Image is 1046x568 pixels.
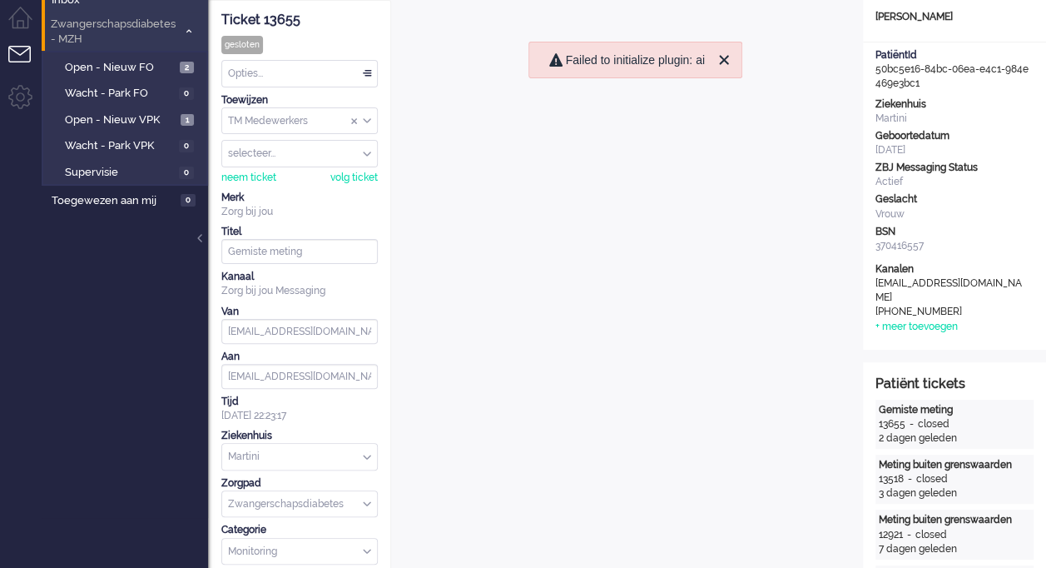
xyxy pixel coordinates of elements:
[8,7,46,44] li: Dashboard menu
[221,395,378,423] div: [DATE] 22:23:17
[875,277,1025,305] div: [EMAIL_ADDRESS][DOMAIN_NAME]
[221,476,378,491] div: Zorgpad
[221,429,378,443] div: Ziekenhuis
[221,395,378,409] div: Tijd
[221,225,378,239] div: Titel
[330,171,378,185] div: volg ticket
[879,542,1030,556] div: 7 dagen geleden
[221,284,378,298] div: Zorg bij jou Messaging
[875,207,1034,222] div: Vrouw
[179,140,194,152] span: 0
[710,46,738,74] button: Close
[879,528,903,542] div: 12921
[48,136,206,154] a: Wacht - Park VPK 0
[903,528,915,542] div: -
[879,431,1030,446] div: 2 dagen geleden
[916,472,948,486] div: closed
[8,46,46,83] li: Tickets menu
[875,129,1034,143] div: Geboortedatum
[221,93,378,107] div: Toewijzen
[875,143,1034,157] div: [DATE]
[875,97,1034,112] div: Ziekenhuis
[181,114,194,127] span: 1
[48,162,206,181] a: Supervisie 0
[904,472,916,486] div: -
[221,350,378,364] div: Aan
[48,17,177,47] span: Zwangerschapsdiabetes - MZH
[566,53,705,67] p: Failed to initialize plugin: ai
[875,375,1034,394] div: Patiënt tickets
[875,320,958,334] div: + meer toevoegen
[863,10,1046,24] div: [PERSON_NAME]
[875,161,1034,175] div: ZBJ Messaging Status
[7,7,442,36] body: Rich Text Area. Press ALT-0 for help.
[879,403,1030,417] div: Gemiste meting
[915,528,947,542] div: closed
[48,83,206,102] a: Wacht - Park FO 0
[879,458,1030,472] div: Meting buiten grenswaarden
[180,62,194,74] span: 2
[221,36,263,54] div: gesloten
[221,305,378,319] div: Van
[875,175,1034,189] div: Actief
[221,191,378,205] div: Merk
[221,205,378,219] div: Zorg bij jou
[918,417,949,431] div: closed
[181,194,196,207] span: 0
[48,191,208,209] a: Toegewezen aan mij 0
[221,107,378,135] div: Assign Group
[179,167,194,179] span: 0
[879,417,905,431] div: 13655
[65,60,176,76] span: Open - Nieuw FO
[52,193,176,209] span: Toegewezen aan mij
[875,262,1034,277] div: Kanalen
[875,48,1034,62] div: PatiëntId
[879,472,904,486] div: 13518
[875,239,1034,253] div: 370416557
[863,48,1046,91] div: 50bc5e16-84bc-06ea-e4c1-984e469e3bc1
[65,138,175,154] span: Wacht - Park VPK
[221,140,378,167] div: Assign User
[875,225,1034,239] div: BSN
[221,11,378,30] div: Ticket 13655
[179,87,194,100] span: 0
[48,57,206,76] a: Open - Nieuw FO 2
[905,417,918,431] div: -
[221,171,276,185] div: neem ticket
[879,486,1030,501] div: 3 dagen geleden
[879,513,1030,527] div: Meting buiten grenswaarden
[65,112,176,128] span: Open - Nieuw VPK
[65,86,175,102] span: Wacht - Park FO
[221,523,378,537] div: Categorie
[875,192,1034,207] div: Geslacht
[714,50,734,70] div: Close
[65,165,175,181] span: Supervisie
[875,305,1025,319] div: [PHONE_NUMBER]
[221,270,378,284] div: Kanaal
[48,110,206,128] a: Open - Nieuw VPK 1
[8,85,46,122] li: Admin menu
[875,112,1034,126] div: Martini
